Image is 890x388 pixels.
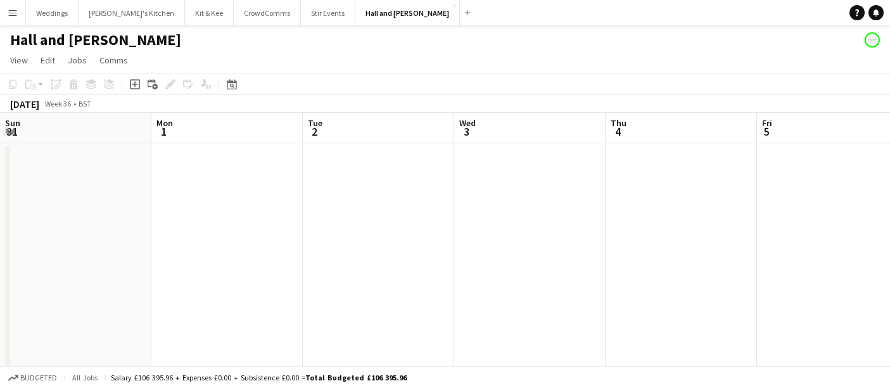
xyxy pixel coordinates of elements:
[308,117,322,129] span: Tue
[306,124,322,139] span: 2
[762,117,772,129] span: Fri
[10,30,181,49] h1: Hall and [PERSON_NAME]
[3,124,20,139] span: 31
[156,117,173,129] span: Mon
[234,1,301,25] button: CrowdComms
[26,1,79,25] button: Weddings
[760,124,772,139] span: 5
[70,373,100,382] span: All jobs
[457,124,476,139] span: 3
[155,124,173,139] span: 1
[68,55,87,66] span: Jobs
[10,55,28,66] span: View
[10,98,39,110] div: [DATE]
[459,117,476,129] span: Wed
[865,32,880,48] app-user-avatar: Event Temps
[20,373,57,382] span: Budgeted
[5,52,33,68] a: View
[94,52,133,68] a: Comms
[99,55,128,66] span: Comms
[301,1,355,25] button: Stir Events
[611,117,626,129] span: Thu
[305,373,407,382] span: Total Budgeted £106 395.96
[6,371,59,385] button: Budgeted
[35,52,60,68] a: Edit
[111,373,407,382] div: Salary £106 395.96 + Expenses £0.00 + Subsistence £0.00 =
[63,52,92,68] a: Jobs
[609,124,626,139] span: 4
[42,99,73,108] span: Week 36
[355,1,460,25] button: Hall and [PERSON_NAME]
[41,55,55,66] span: Edit
[79,99,91,108] div: BST
[79,1,185,25] button: [PERSON_NAME]'s Kitchen
[5,117,20,129] span: Sun
[185,1,234,25] button: Kit & Kee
